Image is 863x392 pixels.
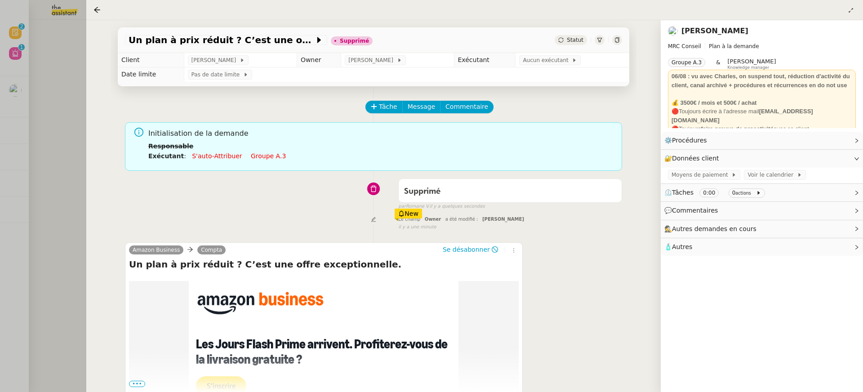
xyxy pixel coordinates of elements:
[672,243,692,250] span: Autres
[701,125,774,132] strong: faire preuve de proactivité
[184,152,186,160] span: :
[668,43,701,49] span: MRC Conseil
[661,220,863,238] div: 🕵️Autres demandes en cours
[365,101,403,113] button: Tâche
[196,292,324,316] img: Amazon Business
[440,101,494,113] button: Commentaire
[398,203,485,210] small: Romane V.
[251,152,286,160] a: Groupe a.3
[672,207,718,214] span: Commentaires
[728,58,776,65] span: [PERSON_NAME]
[672,107,852,125] div: 🔴Toujours écrire à l'adresse mail
[672,170,731,179] span: Moyens de paiement
[664,225,761,232] span: 🕵️
[709,43,759,49] span: Plan à la demande
[482,217,524,222] span: [PERSON_NAME]
[567,37,583,43] span: Statut
[118,67,184,82] td: Date limite
[430,203,485,210] span: il y a quelques secondes
[192,152,242,160] a: S'auto-attribuer
[129,36,315,45] span: Un plan à prix réduit ? C’est une offre exceptionnelle.
[661,202,863,219] div: 💬Commentaires
[728,58,776,70] app-user-label: Knowledge manager
[404,187,440,196] span: Supprimé
[668,58,705,67] nz-tag: Groupe A.3
[118,53,184,67] td: Client
[129,246,183,254] a: Amazon Business
[395,209,422,218] div: New
[728,65,770,70] span: Knowledge manager
[129,381,145,387] span: •••
[148,143,193,150] b: Responsable
[148,152,184,160] b: Exécutant
[699,188,719,197] nz-tag: 0:00
[443,245,490,254] span: Se désabonner
[672,108,813,124] strong: [EMAIL_ADDRESS][DOMAIN_NAME]
[523,56,572,65] span: Aucun exécutant
[661,132,863,149] div: ⚙️Procédures
[672,137,707,144] span: Procédures
[191,56,240,65] span: [PERSON_NAME]
[379,102,397,112] span: Tâche
[661,238,863,256] div: 🧴Autres
[664,189,769,196] span: ⏲️
[672,125,852,134] div: 🔴Toujours avec ce client
[440,245,501,254] button: Se désabonner
[716,58,720,70] span: &
[398,223,436,231] span: il y a une minute
[445,217,478,222] span: a été modifié :
[664,207,722,214] span: 💬
[297,53,341,67] td: Owner
[454,53,516,67] td: Exécutant
[348,56,396,65] span: [PERSON_NAME]
[196,337,451,367] p: Les Jours Flash Prime arrivent. Profiterez-vous de la livraison gratuite ?
[129,258,519,271] h4: Un plan à prix réduit ? C’est une offre exceptionnelle.
[672,225,756,232] span: Autres demandes en cours
[747,170,796,179] span: Voir le calendrier
[197,246,226,254] a: Compta
[668,26,678,36] img: users%2F4OeYvCPCKOZizeOW9fotI0zdM4j1%2Favatar%2F8a1a7dbc-1319-4617-9197-f1cad56a065f
[661,150,863,167] div: 🔐Données client
[425,217,441,222] span: Owner
[664,243,692,250] span: 🧴
[672,73,850,89] strong: 06/08 : vu avec Charles, on suspend tout, réduction d'activité du client, canal archivé + procédu...
[398,217,420,222] span: Le champ
[402,101,440,113] button: Message
[672,99,756,106] strong: 💰 3500€ / mois et 500€ / achat
[661,184,863,201] div: ⏲️Tâches 0:00 0actions
[398,203,406,210] span: par
[148,128,615,140] span: Initialisation de la demande
[681,27,748,35] a: [PERSON_NAME]
[664,153,723,164] span: 🔐
[664,135,711,146] span: ⚙️
[735,191,751,196] small: actions
[445,102,488,112] span: Commentaire
[191,70,243,79] span: Pas de date limite
[732,190,736,196] span: 0
[408,102,435,112] span: Message
[672,189,694,196] span: Tâches
[672,155,719,162] span: Données client
[340,38,369,44] div: Supprimé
